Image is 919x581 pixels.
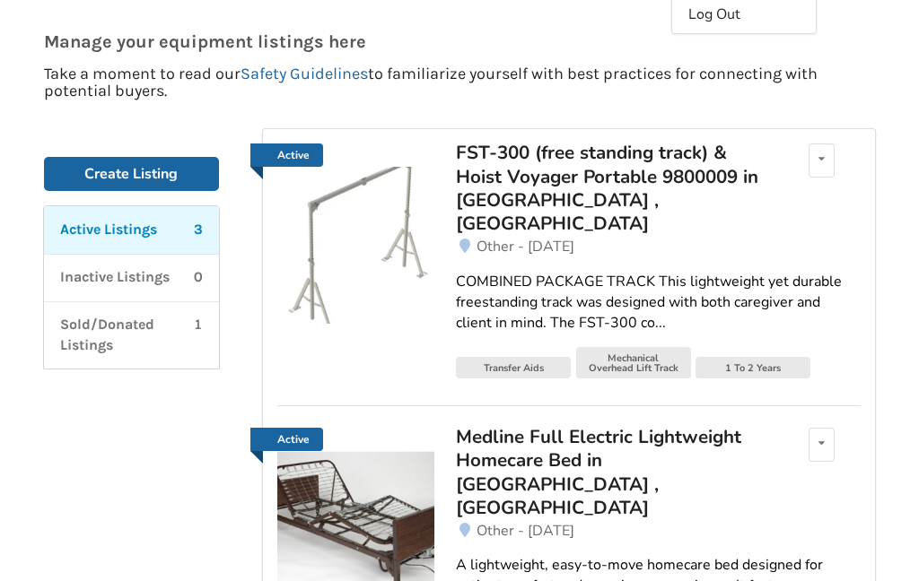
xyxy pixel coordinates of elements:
a: Other - [DATE] [456,520,860,542]
a: COMBINED PACKAGE TRACK This lightweight yet durable freestanding track was designed with both car... [456,257,860,348]
p: Take a moment to read our to familiarize yourself with best practices for connecting with potenti... [44,65,876,100]
a: FST-300 (free standing track) & Hoist Voyager Portable 9800009 in [GEOGRAPHIC_DATA] , [GEOGRAPHIC... [456,143,770,236]
p: 3 [194,220,203,240]
span: Log Out [688,4,740,24]
a: Active [277,143,434,324]
p: 0 [194,267,203,288]
p: Sold/Donated Listings [60,315,195,356]
span: Other - [DATE] [477,237,574,256]
p: 1 [194,315,203,356]
a: Active [250,143,323,167]
span: Other - [DATE] [477,521,574,541]
div: COMBINED PACKAGE TRACK This lightweight yet durable freestanding track was designed with both car... [456,272,860,334]
p: Manage your equipment listings here [44,32,876,51]
p: Inactive Listings [60,267,170,288]
a: Transfer AidsMechanical Overhead Lift Track1 To 2 Years [456,347,860,383]
div: Transfer Aids [456,357,571,378]
a: Active [250,428,323,451]
a: Create Listing [44,157,220,191]
div: 1 To 2 Years [696,357,810,378]
img: transfer aids-fst-300 (free standing track) & hoist voyager portable 9800009 in qualicum beach , bc [277,167,434,324]
div: FST-300 (free standing track) & Hoist Voyager Portable 9800009 in [GEOGRAPHIC_DATA] , [GEOGRAPHIC... [456,141,770,236]
div: Mechanical Overhead Lift Track [576,347,691,378]
p: Active Listings [60,220,157,240]
a: Medline Full Electric Lightweight Homecare Bed in [GEOGRAPHIC_DATA] , [GEOGRAPHIC_DATA] [456,428,770,520]
div: Medline Full Electric Lightweight Homecare Bed in [GEOGRAPHIC_DATA] , [GEOGRAPHIC_DATA] [456,425,770,520]
a: Safety Guidelines [241,64,368,83]
a: Other - [DATE] [456,236,860,257]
